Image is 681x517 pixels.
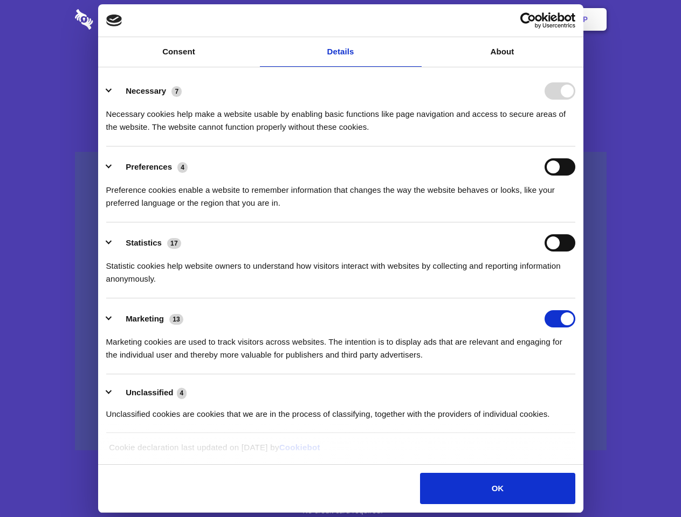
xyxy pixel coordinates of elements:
a: Login [489,3,536,36]
a: Contact [437,3,487,36]
div: Cookie declaration last updated on [DATE] by [101,441,580,462]
label: Statistics [126,238,162,247]
a: Consent [98,37,260,67]
span: 4 [177,388,187,399]
div: Marketing cookies are used to track visitors across websites. The intention is to display ads tha... [106,327,575,361]
h4: Auto-redaction of sensitive data, encrypted data sharing and self-destructing private chats. Shar... [75,98,607,134]
label: Preferences [126,162,172,171]
button: Marketing (13) [106,310,190,327]
a: Details [260,37,422,67]
label: Necessary [126,86,166,95]
a: Pricing [317,3,363,36]
button: Necessary (7) [106,82,189,100]
button: Preferences (4) [106,158,195,176]
div: Unclassified cookies are cookies that we are in the process of classifying, together with the pro... [106,400,575,421]
div: Statistic cookies help website owners to understand how visitors interact with websites by collec... [106,251,575,285]
a: Cookiebot [279,443,320,452]
span: 7 [171,86,182,97]
button: OK [420,473,575,504]
button: Statistics (17) [106,234,188,251]
h1: Eliminate Slack Data Loss. [75,48,607,87]
span: 4 [177,162,188,173]
div: Necessary cookies help make a website usable by enabling basic functions like page navigation and... [106,100,575,134]
span: 13 [169,314,183,325]
a: About [422,37,583,67]
img: logo [106,15,122,26]
div: Preference cookies enable a website to remember information that changes the way the website beha... [106,176,575,209]
span: 17 [167,238,181,249]
img: logo-wordmark-white-trans-d4663122ce5f474addd5e946df7df03e33cb6a1c49d2221995e7729f52c070b2.svg [75,9,167,30]
label: Marketing [126,314,164,323]
a: Wistia video thumbnail [75,152,607,451]
button: Unclassified (4) [106,386,194,400]
a: Usercentrics Cookiebot - opens in a new window [481,12,575,29]
iframe: Drift Widget Chat Controller [627,463,668,504]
